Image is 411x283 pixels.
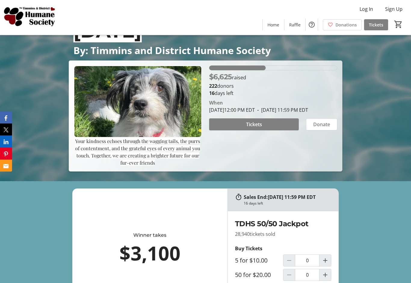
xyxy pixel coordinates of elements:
[306,19,318,31] button: Help
[255,107,261,113] span: -
[209,107,255,113] span: [DATE] 12:00 PM EDT
[306,118,337,130] button: Donate
[235,271,271,278] label: 50 for $20.00
[313,121,330,128] span: Donate
[320,255,331,266] button: Increment by one
[209,72,232,81] span: $6,625
[235,230,332,238] p: 28,940 tickets sold
[268,194,316,200] span: [DATE] 11:59 PM EDT
[209,72,246,82] p: raised
[320,269,331,281] button: Increment by one
[255,107,308,113] span: [DATE] 11:59 PM EDT
[209,90,337,97] p: days left
[369,22,383,28] span: Tickets
[99,232,201,239] div: Winner takes
[4,2,57,32] img: Timmins and District Humane Society's Logo
[393,19,404,30] button: Cart
[73,45,338,56] p: By: Timmins and District Humane Society
[355,4,378,14] button: Log In
[323,19,362,30] a: Donations
[235,245,262,252] strong: Buy Tickets
[75,138,200,166] span: Your kindness echoes through the wagging tails, the purrs of contentment, and the grateful eyes o...
[209,118,299,130] button: Tickets
[209,65,337,70] div: 44.166666666666664% of fundraising goal reached
[284,19,305,30] a: Raffle
[209,99,223,106] div: When
[263,19,284,30] a: Home
[364,19,388,30] a: Tickets
[244,201,263,206] div: 16 days left
[380,4,407,14] button: Sign Up
[209,82,337,90] p: donors
[360,5,373,13] span: Log In
[235,218,332,229] h2: TDHS 50/50 Jackpot
[385,5,403,13] span: Sign Up
[99,239,201,268] div: $3,100
[335,22,357,28] span: Donations
[74,65,202,138] img: Campaign CTA Media Photo
[267,22,279,28] span: Home
[235,257,267,264] label: 5 for $10.00
[246,121,262,128] span: Tickets
[209,90,215,96] span: 16
[209,83,217,89] b: 222
[289,22,301,28] span: Raffle
[244,194,268,200] span: Sales End:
